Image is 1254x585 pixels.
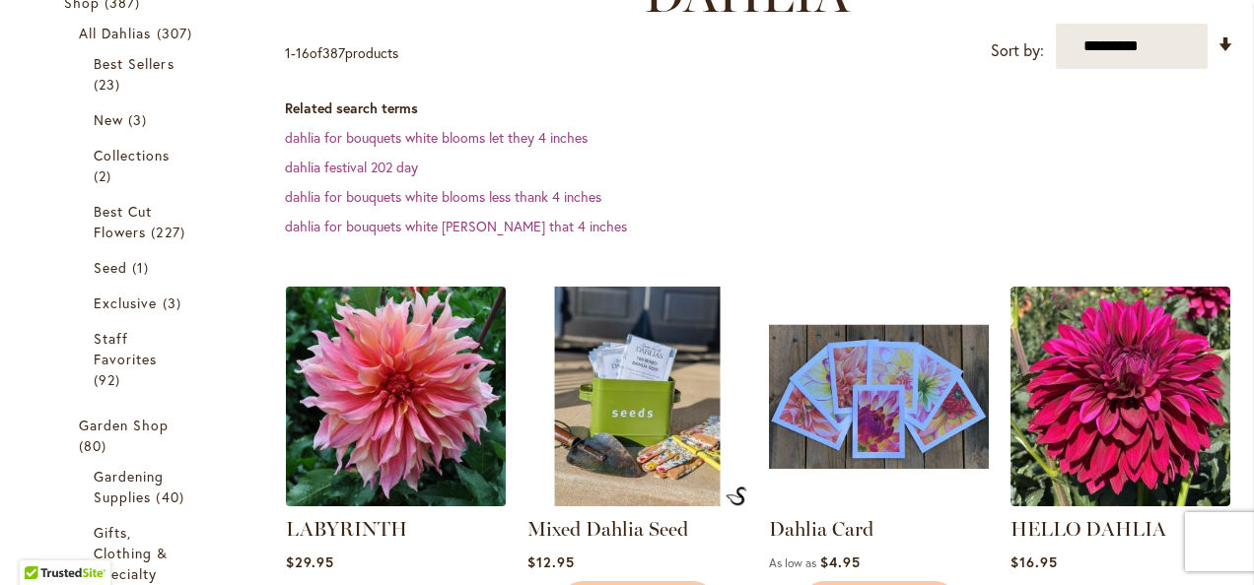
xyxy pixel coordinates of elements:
span: As low as [769,555,816,570]
p: - of products [285,37,398,69]
span: Collections [94,146,171,164]
span: 16 [296,43,310,62]
span: $16.95 [1010,552,1058,571]
a: Staff Favorites [94,328,191,390]
iframe: Launch Accessibility Center [15,515,70,570]
span: $4.95 [820,552,861,571]
a: Seed [94,257,191,278]
span: 92 [94,369,125,390]
a: Hello Dahlia [1010,491,1230,510]
a: All Dahlias [79,23,206,43]
img: Mixed Dahlia Seed [527,287,747,506]
img: Labyrinth [280,282,511,512]
a: Gardening Supplies [94,466,191,507]
a: dahlia for bouquets white blooms less thank 4 inches [285,187,601,206]
span: Best Cut Flowers [94,202,152,241]
label: Sort by: [991,32,1044,69]
span: $12.95 [527,552,575,571]
span: 3 [163,292,186,313]
a: Best Sellers [94,53,191,95]
span: Best Sellers [94,54,174,73]
a: dahlia festival 202 day [285,158,418,176]
span: 2 [94,165,116,186]
a: Mixed Dahlia Seed Mixed Dahlia Seed [527,491,747,510]
a: LABYRINTH [286,517,407,541]
a: Mixed Dahlia Seed [527,517,688,541]
img: Mixed Dahlia Seed [726,487,747,506]
a: dahlia for bouquets white [PERSON_NAME] that 4 inches [285,217,627,235]
span: Exclusive [94,293,157,312]
span: 80 [79,435,111,456]
img: Group shot of Dahlia Cards [769,287,989,506]
a: New [94,109,191,130]
span: 307 [157,23,197,43]
dt: Related search terms [285,98,1234,118]
span: Staff Favorites [94,329,157,368]
span: Seed [94,258,127,277]
a: Exclusive [94,292,191,313]
span: 1 [285,43,291,62]
span: 40 [156,487,188,507]
span: 387 [322,43,345,62]
span: $29.95 [286,552,334,571]
span: Gardening Supplies [94,467,164,506]
a: Best Cut Flowers [94,201,191,242]
a: Dahlia Card [769,517,873,541]
span: New [94,110,123,129]
span: 227 [151,222,189,242]
a: Collections [94,145,191,186]
img: Hello Dahlia [1010,287,1230,506]
a: dahlia for bouquets white blooms let they 4 inches [285,128,588,147]
a: Garden Shop [79,415,206,456]
span: 3 [128,109,152,130]
a: HELLO DAHLIA [1010,517,1166,541]
a: Group shot of Dahlia Cards [769,491,989,510]
span: All Dahlias [79,24,152,42]
span: 1 [132,257,154,278]
span: 23 [94,74,125,95]
span: Garden Shop [79,416,170,434]
a: Labyrinth [286,491,506,510]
